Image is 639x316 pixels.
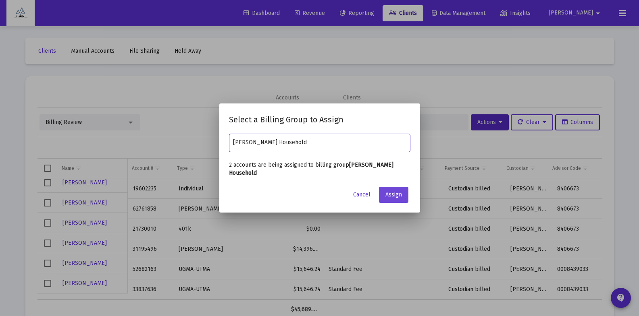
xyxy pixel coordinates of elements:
[353,191,370,198] span: Cancel
[385,191,402,198] span: Assign
[233,139,406,146] input: Select a billing group
[347,187,377,203] button: Cancel
[229,161,410,177] p: 2 accounts are being assigned to billing group
[229,113,410,126] h2: Select a Billing Group to Assign
[379,187,408,203] button: Assign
